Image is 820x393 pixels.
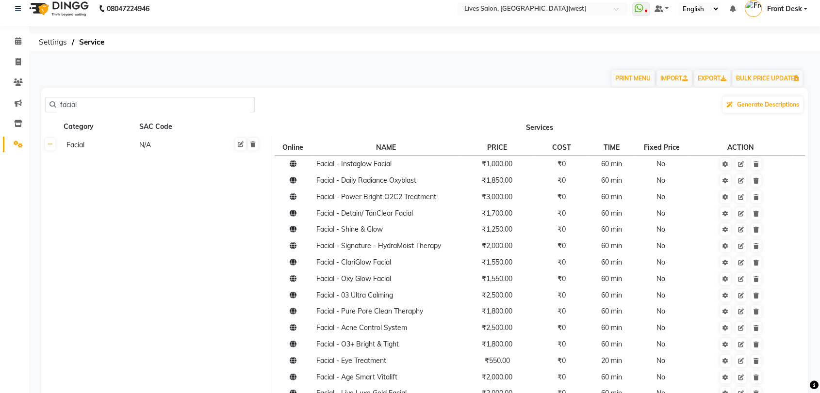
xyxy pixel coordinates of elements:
span: No [656,241,665,250]
span: 60 min [601,258,622,267]
span: No [656,356,665,365]
span: No [656,340,665,348]
span: Facial - Daily Radiance Oxyblast [316,176,416,185]
span: ₹0 [557,307,565,315]
button: BULK PRICE UPDATE [732,70,803,87]
span: 60 min [601,209,622,218]
span: ₹0 [557,225,565,234]
th: PRICE [459,139,535,156]
span: ₹0 [557,274,565,283]
span: 60 min [601,192,622,201]
span: Facial - O3+ Bright & Tight [316,340,399,348]
span: ₹1,700.00 [482,209,512,218]
span: 20 min [601,356,622,365]
span: Facial - Instaglow Facial [316,159,392,168]
span: No [656,307,665,315]
span: No [656,291,665,299]
span: Facial - Eye Treatment [316,356,386,365]
a: EXPORT [694,70,730,87]
span: 60 min [601,373,622,381]
span: No [656,323,665,332]
span: 60 min [601,225,622,234]
span: ₹1,800.00 [482,340,512,348]
span: ₹0 [557,258,565,267]
span: ₹0 [557,192,565,201]
div: N/A [138,139,210,151]
th: ACTION [689,139,792,156]
span: ₹3,000.00 [482,192,512,201]
span: 60 min [601,176,622,185]
span: ₹2,000.00 [482,373,512,381]
span: Facial - Detain/ TanClear Facial [316,209,413,218]
span: No [656,373,665,381]
span: Facial - Pure Pore Clean Theraphy [316,307,423,315]
span: Facial - Oxy Glow Facial [316,274,391,283]
span: ₹1,550.00 [482,258,512,267]
span: ₹0 [557,291,565,299]
th: NAME [313,139,459,156]
span: ₹2,000.00 [482,241,512,250]
span: Facial - Signature - HydraMoist Therapy [316,241,441,250]
span: 60 min [601,340,622,348]
div: Category [63,121,134,133]
button: PRINT MENU [611,70,655,87]
span: 60 min [601,323,622,332]
span: 60 min [601,159,622,168]
input: Search by service name [56,97,250,112]
span: No [656,159,665,168]
span: 60 min [601,274,622,283]
span: No [656,225,665,234]
span: No [656,258,665,267]
span: Facial - Power Bright O2C2 Treatment [316,192,436,201]
span: No [656,209,665,218]
span: ₹0 [557,241,565,250]
span: ₹0 [557,176,565,185]
span: ₹1,550.00 [482,274,512,283]
span: ₹1,000.00 [482,159,512,168]
span: 60 min [601,291,622,299]
a: IMPORT [656,70,692,87]
span: 60 min [601,241,622,250]
button: Generate Descriptions [722,96,803,113]
span: ₹2,500.00 [482,323,512,332]
div: SAC Code [138,121,210,133]
span: ₹1,850.00 [482,176,512,185]
th: TIME [588,139,636,156]
div: Facial [63,139,134,151]
span: 60 min [601,307,622,315]
span: ₹0 [557,373,565,381]
span: ₹1,800.00 [482,307,512,315]
th: Online [275,139,313,156]
span: ₹0 [557,209,565,218]
th: Services [271,118,808,136]
span: Settings [34,33,72,51]
span: Service [74,33,109,51]
span: Facial - Acne Control System [316,323,407,332]
th: COST [535,139,588,156]
span: No [656,192,665,201]
span: Facial - 03 Ultra Calming [316,291,393,299]
span: Front Desk [767,4,802,14]
span: ₹1,250.00 [482,225,512,234]
span: ₹2,500.00 [482,291,512,299]
span: ₹0 [557,340,565,348]
span: Facial - ClariGlow Facial [316,258,391,267]
span: Facial - Shine & Glow [316,225,383,234]
span: ₹550.00 [485,356,510,365]
th: Fixed Price [636,139,689,156]
span: No [656,274,665,283]
span: ₹0 [557,159,565,168]
span: ₹0 [557,323,565,332]
span: Generate Descriptions [737,101,799,108]
span: ₹0 [557,356,565,365]
span: No [656,176,665,185]
span: Facial - Age Smart Vitalift [316,373,397,381]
